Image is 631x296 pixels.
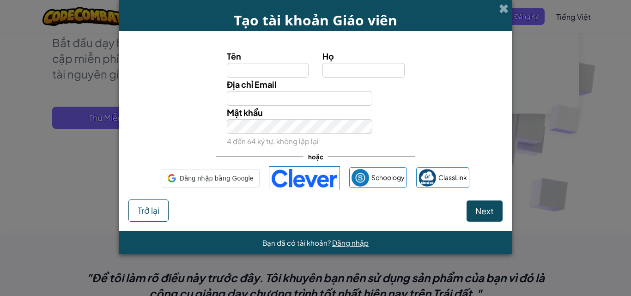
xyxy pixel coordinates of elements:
div: Đăng nhập bằng Google [162,169,260,187]
span: Bạn đã có tài khoản? [262,238,332,247]
small: 4 đến 64 ký tự, không lặp lại [227,137,319,145]
span: Tạo tài khoản Giáo viên [234,11,397,30]
img: schoology.png [352,169,369,187]
span: Địa chỉ Email [227,79,277,90]
span: Họ [322,51,334,61]
span: Mật khẩu [227,107,263,118]
button: Next [467,200,503,222]
a: Đăng nhập [332,238,369,247]
span: Next [475,205,494,216]
span: Trở lại [138,205,159,216]
img: clever-logo-blue.png [269,166,340,190]
img: classlink-logo-small.png [419,169,436,187]
span: Tên [227,51,241,61]
span: ClassLink [438,171,467,184]
span: hoặc [303,150,328,163]
button: Trở lại [128,199,169,222]
span: Đăng nhập bằng Google [180,172,254,185]
span: Schoology [371,171,405,184]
